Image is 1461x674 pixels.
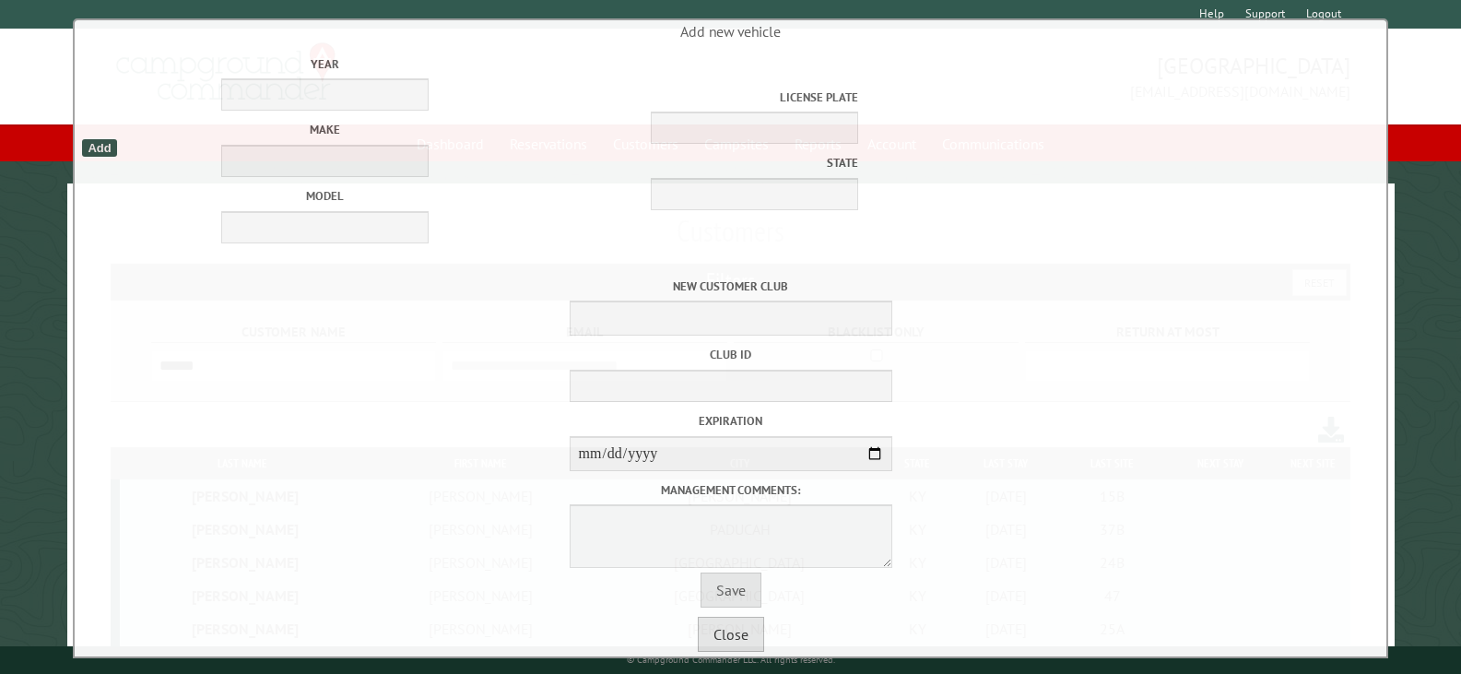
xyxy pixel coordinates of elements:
[507,154,858,171] label: State
[79,22,1382,255] span: Add new vehicle
[149,121,501,138] label: Make
[79,412,1382,430] label: Expiration
[79,481,1382,499] label: Management comments:
[627,654,835,666] small: © Campground Commander LLC. All rights reserved.
[79,346,1382,363] label: Club ID
[507,89,858,106] label: License Plate
[149,187,501,205] label: Model
[701,573,761,608] button: Save
[149,55,501,73] label: Year
[82,139,116,157] div: Add
[79,278,1382,295] label: New customer club
[698,617,764,652] button: Close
